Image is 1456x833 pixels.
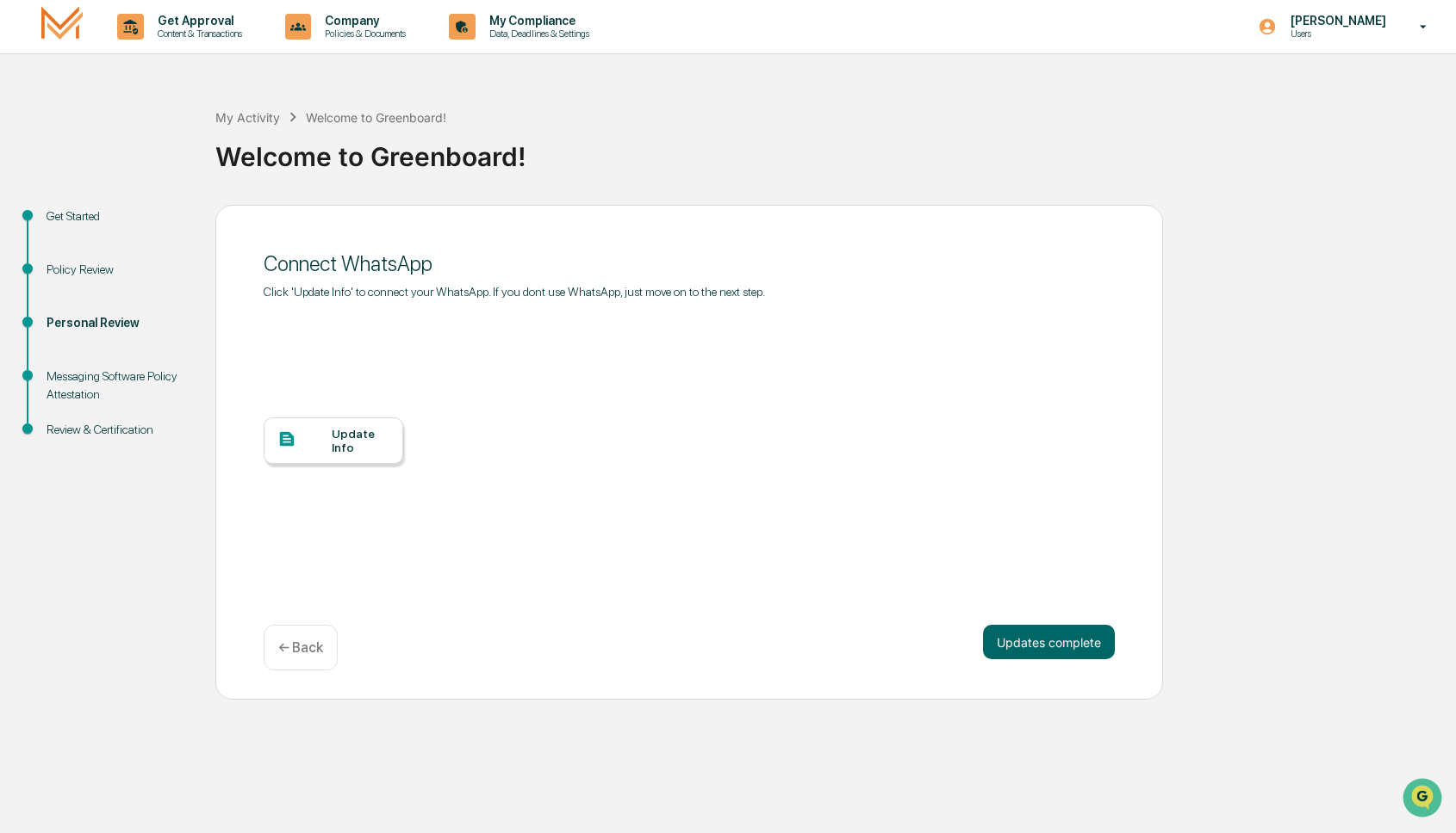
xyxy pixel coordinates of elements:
[47,421,188,439] div: Review & Certification
[125,219,139,232] div: 🗄️
[144,14,251,28] p: Get Approval
[34,250,109,267] span: Data Lookup
[17,36,314,64] p: How can we help?
[1277,28,1395,40] p: Users
[476,14,598,28] p: My Compliance
[47,367,188,404] div: Messaging Software Policy Attestation
[41,6,83,46] img: logo
[171,292,208,305] span: Pylon
[264,251,1115,276] div: Connect WhatsApp
[306,110,446,125] div: Welcome to Greenboard!
[121,291,208,305] a: Powered byPylon
[215,110,280,125] div: My Activity
[311,28,414,40] p: Policies & Documents
[332,427,389,454] div: Update Info
[278,639,323,656] p: ← Back
[1277,14,1395,28] p: [PERSON_NAME]
[10,243,115,274] a: 🔎Data Lookup
[293,137,314,157] button: Start new chat
[142,217,214,234] span: Attestations
[1401,776,1447,823] iframe: Open customer support
[59,149,218,163] div: We're available if you need us!
[47,314,188,332] div: Personal Review
[983,625,1115,659] button: Updates complete
[10,210,118,241] a: 🖐️Preclearance
[34,217,111,234] span: Preclearance
[47,207,188,225] div: Get Started
[17,219,31,232] div: 🖐️
[476,28,598,40] p: Data, Deadlines & Settings
[17,132,48,163] img: 1746055101610-c473b297-6a78-478c-a979-82029cc54cd1
[311,14,414,28] p: Company
[59,132,283,149] div: Start new chat
[118,210,221,241] a: 🗄️Attestations
[47,261,188,279] div: Policy Review
[144,28,251,40] p: Content & Transactions
[17,251,31,265] div: 🔎
[215,127,1447,172] div: Welcome to Greenboard!
[264,285,1115,299] div: Click 'Update Info' to connect your WhatsApp. If you dont use WhatsApp, just move on to the next ...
